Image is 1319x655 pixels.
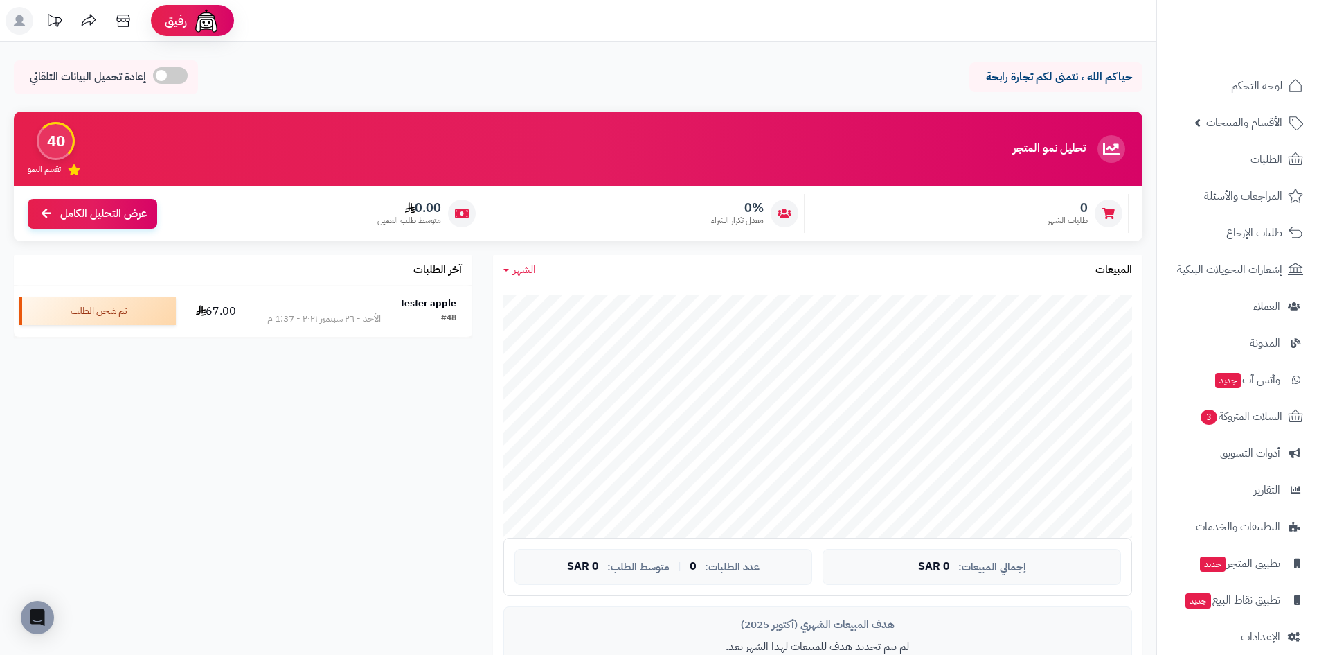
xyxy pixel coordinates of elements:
a: تطبيق المتجرجديد [1165,547,1311,580]
a: الشهر [503,262,536,278]
span: إجمالي المبيعات: [958,561,1026,573]
span: 0 SAR [918,561,950,573]
a: إشعارات التحويلات البنكية [1165,253,1311,286]
td: 67.00 [181,286,252,337]
a: الإعدادات [1165,620,1311,654]
span: 0% [711,200,764,216]
span: جديد [1200,557,1226,572]
span: | [678,561,681,572]
span: الطلبات [1250,150,1282,169]
a: التقارير [1165,473,1311,507]
span: عدد الطلبات: [705,561,760,573]
a: العملاء [1165,290,1311,323]
a: تحديثات المنصة [37,7,71,38]
span: متوسط الطلب: [607,561,670,573]
span: عرض التحليل الكامل [60,206,147,222]
span: تطبيق المتجر [1199,554,1280,573]
span: التطبيقات والخدمات [1196,517,1280,536]
img: ai-face.png [192,7,220,35]
a: أدوات التسويق [1165,437,1311,470]
span: إعادة تحميل البيانات التلقائي [30,69,146,85]
a: السلات المتروكة3 [1165,400,1311,433]
div: تم شحن الطلب [19,297,176,325]
div: هدف المبيعات الشهري (أكتوبر 2025) [514,618,1121,632]
div: الأحد - ٢٦ سبتمبر ٢٠٢١ - 1:37 م [267,312,381,326]
a: التطبيقات والخدمات [1165,510,1311,543]
a: المراجعات والأسئلة [1165,180,1311,213]
span: 3 [1201,410,1218,426]
a: المدونة [1165,326,1311,360]
p: حياكم الله ، نتمنى لكم تجارة رابحة [980,69,1132,85]
span: المدونة [1250,333,1280,353]
span: طلبات الإرجاع [1226,223,1282,243]
a: لوحة التحكم [1165,69,1311,103]
span: تطبيق نقاط البيع [1184,591,1280,610]
a: وآتس آبجديد [1165,363,1311,396]
a: الطلبات [1165,143,1311,176]
p: لم يتم تحديد هدف للمبيعات لهذا الشهر بعد. [514,639,1121,655]
h3: تحليل نمو المتجر [1013,143,1086,155]
a: تطبيق نقاط البيعجديد [1165,584,1311,617]
a: طلبات الإرجاع [1165,216,1311,250]
span: تقييم النمو [28,164,61,175]
strong: tester apple [401,296,456,311]
span: وآتس آب [1214,370,1280,390]
span: 0.00 [377,200,441,216]
span: الإعدادات [1241,627,1280,647]
span: 0 SAR [567,561,599,573]
span: الأقسام والمنتجات [1206,113,1282,132]
span: جديد [1185,593,1211,609]
div: #48 [441,312,456,326]
span: المراجعات والأسئلة [1204,186,1282,206]
span: لوحة التحكم [1231,76,1282,96]
span: جديد [1215,373,1241,388]
span: معدل تكرار الشراء [711,215,764,227]
span: إشعارات التحويلات البنكية [1177,260,1282,279]
span: متوسط طلب العميل [377,215,441,227]
span: أدوات التسويق [1220,444,1280,463]
span: رفيق [165,12,187,29]
div: Open Intercom Messenger [21,601,54,634]
span: 0 [690,561,697,573]
a: عرض التحليل الكامل [28,199,157,229]
span: الشهر [513,261,536,278]
h3: آخر الطلبات [413,264,462,277]
h3: المبيعات [1095,264,1132,277]
span: العملاء [1253,297,1280,316]
span: التقارير [1254,480,1280,500]
span: طلبات الشهر [1048,215,1088,227]
span: 0 [1048,200,1088,216]
span: السلات المتروكة [1199,407,1282,426]
img: logo-2.png [1225,31,1306,60]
